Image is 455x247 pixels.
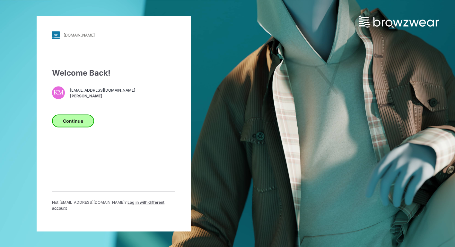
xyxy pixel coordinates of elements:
[52,31,175,39] a: [DOMAIN_NAME]
[52,31,60,39] img: svg+xml;base64,PHN2ZyB3aWR0aD0iMjgiIGhlaWdodD0iMjgiIHZpZXdCb3g9IjAgMCAyOCAyOCIgZmlsbD0ibm9uZSIgeG...
[64,33,95,37] div: [DOMAIN_NAME]
[70,93,135,99] span: [PERSON_NAME]
[359,16,439,28] img: browzwear-logo.73288ffb.svg
[70,87,135,93] span: [EMAIL_ADDRESS][DOMAIN_NAME]
[52,67,175,78] div: Welcome Back!
[52,199,175,211] p: Not [EMAIL_ADDRESS][DOMAIN_NAME] ?
[52,114,94,127] button: Continue
[52,86,65,99] div: KM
